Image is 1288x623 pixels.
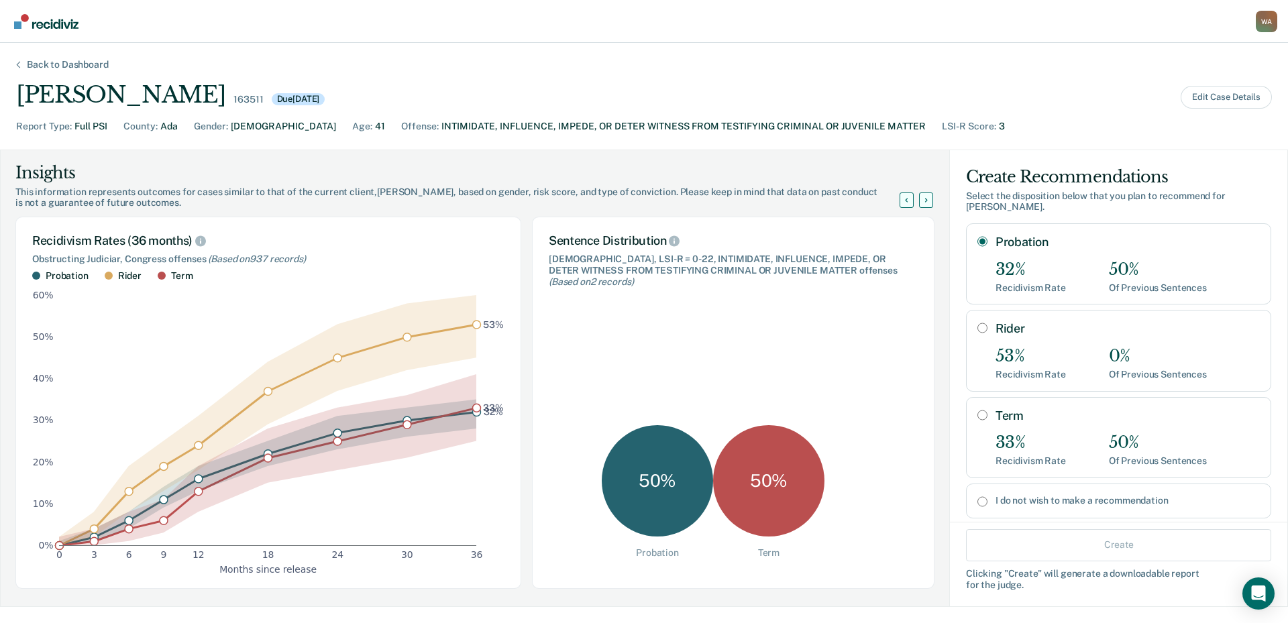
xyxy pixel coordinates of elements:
button: Profile dropdown button [1256,11,1277,32]
div: [PERSON_NAME] [16,81,225,109]
img: Recidiviz [14,14,78,29]
text: 10% [33,498,54,508]
button: Edit Case Details [1181,86,1272,109]
div: W A [1256,11,1277,32]
div: [DEMOGRAPHIC_DATA] [231,119,336,133]
text: 30% [33,414,54,425]
div: Back to Dashboard [11,59,125,70]
text: 53% [483,319,504,329]
div: Recidivism Rate [996,369,1066,380]
div: Term [758,547,780,559]
div: Insights [15,162,916,184]
div: Report Type : [16,119,72,133]
span: (Based on 937 records ) [208,253,305,264]
g: y-axis tick label [33,290,54,551]
text: 0% [39,540,54,551]
text: 33% [483,402,504,412]
div: This information represents outcomes for cases similar to that of the current client, [PERSON_NAM... [15,186,916,209]
div: Of Previous Sentences [1109,282,1207,294]
text: 6 [126,549,132,560]
div: County : [123,119,158,133]
text: 12 [193,549,205,560]
div: [DEMOGRAPHIC_DATA], LSI-R = 0-22, INTIMIDATE, INFLUENCE, IMPEDE, OR DETER WITNESS FROM TESTIFYING... [549,253,918,287]
div: Due [DATE] [272,93,325,105]
text: 0 [56,549,62,560]
div: 41 [375,119,385,133]
div: Ada [160,119,178,133]
label: Probation [996,235,1260,249]
text: 20% [33,456,54,467]
div: Recidivism Rate [996,455,1066,467]
label: Rider [996,321,1260,336]
text: 50% [33,331,54,342]
div: 33% [996,433,1066,453]
div: Term [171,270,193,282]
div: LSI-R Score : [942,119,996,133]
text: 30 [401,549,413,560]
text: 18 [262,549,274,560]
g: text [483,319,504,417]
div: Clicking " Create " will generate a downloadable report for the judge. [966,567,1271,590]
text: 9 [161,549,167,560]
g: x-axis label [219,563,317,574]
div: 53% [996,347,1066,366]
div: 163511 [233,94,263,105]
div: Recidivism Rate [996,282,1066,294]
div: Age : [352,119,372,133]
div: 50% [1109,433,1207,453]
div: Of Previous Sentences [1109,369,1207,380]
span: (Based on 2 records ) [549,276,633,287]
button: Create [966,528,1271,561]
div: Create Recommendations [966,166,1271,188]
div: 32% [996,260,1066,280]
div: Rider [118,270,142,282]
div: 50% [1109,260,1207,280]
label: Term [996,408,1260,423]
div: Offense : [401,119,439,133]
div: Full PSI [74,119,107,133]
div: Probation [636,547,679,559]
div: Probation [46,270,89,282]
text: 40% [33,373,54,384]
text: 32% [484,406,504,417]
div: Recidivism Rates (36 months) [32,233,504,248]
text: 60% [33,290,54,300]
div: Sentence Distribution [549,233,918,248]
div: 50 % [602,425,713,536]
div: Open Intercom Messenger [1242,577,1275,610]
text: Months since release [219,563,317,574]
g: x-axis tick label [56,549,482,560]
div: INTIMIDATE, INFLUENCE, IMPEDE, OR DETER WITNESS FROM TESTIFYING CRIMINAL OR JUVENILE MATTER [441,119,926,133]
text: 36 [471,549,483,560]
div: Obstructing Judiciar, Congress offenses [32,253,504,265]
div: 0% [1109,347,1207,366]
div: Gender : [194,119,228,133]
label: I do not wish to make a recommendation [996,495,1260,506]
div: Of Previous Sentences [1109,455,1207,467]
div: 50 % [713,425,824,536]
div: Select the disposition below that you plan to recommend for [PERSON_NAME] . [966,190,1271,213]
text: 3 [91,549,97,560]
text: 24 [331,549,343,560]
g: area [59,295,476,545]
div: 3 [999,119,1005,133]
